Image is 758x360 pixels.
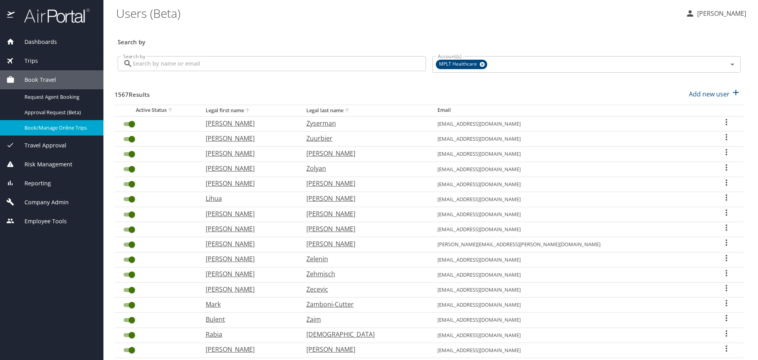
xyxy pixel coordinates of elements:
[206,164,291,173] p: [PERSON_NAME]
[431,147,709,162] td: [EMAIL_ADDRESS][DOMAIN_NAME]
[24,124,94,132] span: Book/Manage Online Trips
[431,116,709,131] td: [EMAIL_ADDRESS][DOMAIN_NAME]
[7,8,15,23] img: icon-airportal.png
[431,162,709,177] td: [EMAIL_ADDRESS][DOMAIN_NAME]
[306,285,422,294] p: Zecevic
[15,179,51,188] span: Reporting
[436,60,482,68] span: MPLT Healthcare
[306,179,422,188] p: [PERSON_NAME]
[206,345,291,354] p: [PERSON_NAME]
[431,177,709,192] td: [EMAIL_ADDRESS][DOMAIN_NAME]
[300,105,431,116] th: Legal last name
[431,267,709,282] td: [EMAIL_ADDRESS][DOMAIN_NAME]
[24,93,94,101] span: Request Agent Booking
[306,239,422,249] p: [PERSON_NAME]
[431,328,709,343] td: [EMAIL_ADDRESS][DOMAIN_NAME]
[431,105,709,116] th: Email
[206,194,291,203] p: Lihua
[431,132,709,147] td: [EMAIL_ADDRESS][DOMAIN_NAME]
[199,105,300,116] th: Legal first name
[15,75,56,84] span: Book Travel
[306,194,422,203] p: [PERSON_NAME]
[431,283,709,298] td: [EMAIL_ADDRESS][DOMAIN_NAME]
[15,160,72,169] span: Risk Management
[15,38,57,46] span: Dashboards
[206,179,291,188] p: [PERSON_NAME]
[436,60,487,69] div: MPLT Healthcare
[727,59,738,70] button: Open
[206,119,291,128] p: [PERSON_NAME]
[431,192,709,207] td: [EMAIL_ADDRESS][DOMAIN_NAME]
[431,298,709,313] td: [EMAIL_ADDRESS][DOMAIN_NAME]
[118,33,741,47] h3: Search by
[686,85,744,103] button: Add new user
[206,315,291,324] p: Bulent
[15,57,38,65] span: Trips
[206,209,291,219] p: [PERSON_NAME]
[206,330,291,339] p: Rabia
[431,313,709,328] td: [EMAIL_ADDRESS][DOMAIN_NAME]
[306,330,422,339] p: [DEMOGRAPHIC_DATA]
[306,254,422,264] p: Zelenin
[206,285,291,294] p: [PERSON_NAME]
[689,89,730,99] p: Add new user
[206,300,291,309] p: Mark
[114,85,150,99] h3: 1567 Results
[15,198,69,207] span: Company Admin
[682,6,749,21] button: [PERSON_NAME]
[206,224,291,234] p: [PERSON_NAME]
[695,9,746,18] p: [PERSON_NAME]
[306,224,422,234] p: [PERSON_NAME]
[133,56,426,71] input: Search by name or email
[306,149,422,158] p: [PERSON_NAME]
[306,209,422,219] p: [PERSON_NAME]
[431,207,709,222] td: [EMAIL_ADDRESS][DOMAIN_NAME]
[431,222,709,237] td: [EMAIL_ADDRESS][DOMAIN_NAME]
[306,345,422,354] p: [PERSON_NAME]
[306,164,422,173] p: Zolyan
[306,315,422,324] p: Zaim
[206,254,291,264] p: [PERSON_NAME]
[306,300,422,309] p: Zamboni-Cutter
[15,217,67,226] span: Employee Tools
[431,343,709,358] td: [EMAIL_ADDRESS][DOMAIN_NAME]
[206,269,291,279] p: [PERSON_NAME]
[15,141,66,150] span: Travel Approval
[24,109,94,116] span: Approval Request (Beta)
[167,107,174,114] button: sort
[244,107,252,115] button: sort
[206,239,291,249] p: [PERSON_NAME]
[114,105,199,116] th: Active Status
[306,134,422,143] p: Zuurbier
[206,134,291,143] p: [PERSON_NAME]
[343,107,351,115] button: sort
[116,1,679,25] h1: Users (Beta)
[306,269,422,279] p: Zehmisch
[15,8,90,23] img: airportal-logo.png
[306,119,422,128] p: Zyserman
[431,237,709,252] td: [PERSON_NAME][EMAIL_ADDRESS][PERSON_NAME][DOMAIN_NAME]
[206,149,291,158] p: [PERSON_NAME]
[431,252,709,267] td: [EMAIL_ADDRESS][DOMAIN_NAME]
